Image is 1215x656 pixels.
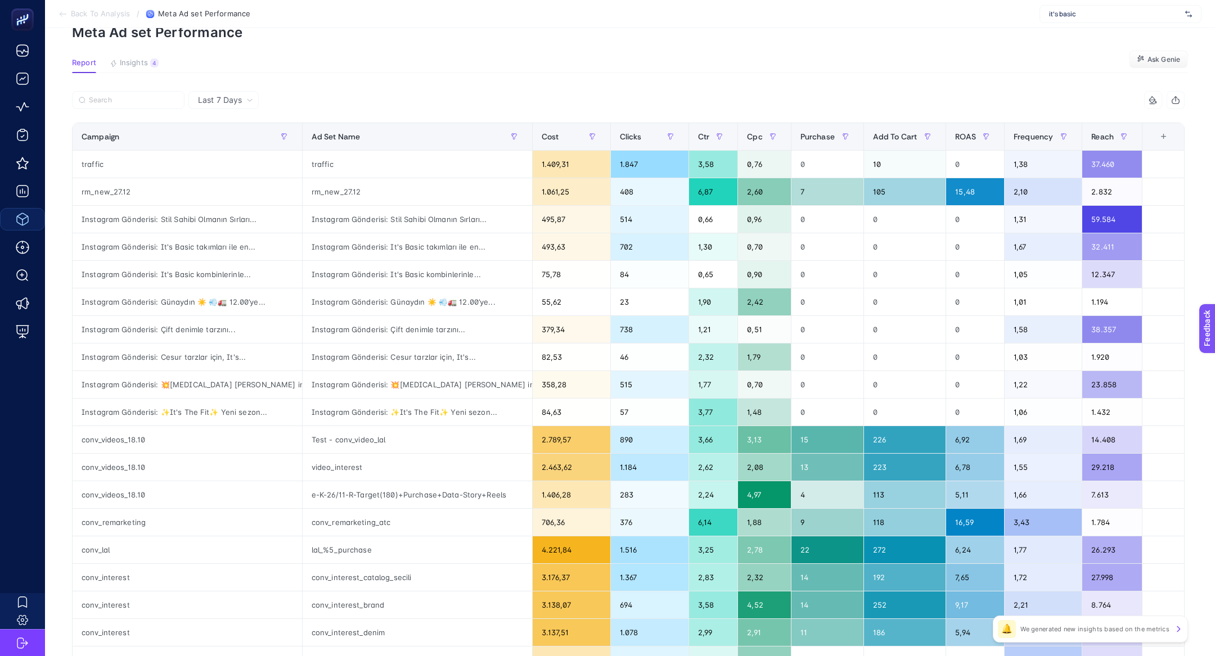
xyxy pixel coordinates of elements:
div: Instagram Gönderisi: 💥[MEDICAL_DATA] [PERSON_NAME] indirimi💥 Tüm... [73,371,302,398]
div: 192 [864,564,946,591]
div: 0 [864,261,946,288]
div: 0 [864,288,946,315]
div: 113 [864,481,946,508]
div: 1,03 [1005,343,1082,370]
div: 5,94 [946,619,1004,646]
div: 0 [864,343,946,370]
div: 1,31 [1005,206,1082,233]
div: 6,78 [946,454,1004,481]
div: Instagram Gönderisi: Çift denimle tarzını... [303,316,532,343]
div: 1.406,28 [533,481,610,508]
span: Add To Cart [873,132,917,141]
div: rm_new_27.12 [303,178,532,205]
div: 9,17 [946,591,1004,618]
div: 2,21 [1005,591,1082,618]
div: 2,32 [689,343,737,370]
div: conv_interest [73,564,302,591]
div: traffic [73,151,302,178]
span: / [137,9,139,18]
div: 0 [791,288,863,315]
button: Ask Genie [1129,51,1188,69]
div: 22 [791,536,863,563]
div: conv_lal [73,536,302,563]
div: 514 [611,206,688,233]
div: 890 [611,426,688,453]
div: 0,65 [689,261,737,288]
div: 6,24 [946,536,1004,563]
span: Ask Genie [1147,55,1180,64]
div: 6,92 [946,426,1004,453]
div: 0 [946,343,1004,370]
div: 272 [864,536,946,563]
div: 3.138,07 [533,591,610,618]
span: Ad Set Name [312,132,361,141]
div: 0 [864,316,946,343]
span: Insights [120,58,148,67]
div: 2,78 [738,536,790,563]
div: 55,62 [533,288,610,315]
div: 379,34 [533,316,610,343]
div: 6,14 [689,509,737,536]
div: 1.516 [611,536,688,563]
div: 38.357 [1082,316,1142,343]
div: 2.789,57 [533,426,610,453]
div: 2,83 [689,564,737,591]
div: 4 [150,58,159,67]
div: 2,91 [738,619,790,646]
div: 0 [864,233,946,260]
div: 0 [946,233,1004,260]
div: 376 [611,509,688,536]
div: 0,90 [738,261,790,288]
div: e-K-26/11-R-Target(180)+Purchase+Data-Story+Reels [303,481,532,508]
div: 12.347 [1082,261,1142,288]
div: 0,76 [738,151,790,178]
div: 186 [864,619,946,646]
div: Instagram Gönderisi: Cesur tarzlar için, It's... [303,343,532,370]
div: 3,77 [689,399,737,426]
div: 1.184 [611,454,688,481]
span: Meta Ad set Performance [158,10,250,19]
div: 4.221,84 [533,536,610,563]
div: 4,52 [738,591,790,618]
div: 1.194 [1082,288,1142,315]
div: 1.409,31 [533,151,610,178]
div: 1.061,25 [533,178,610,205]
div: 1.432 [1082,399,1142,426]
div: 0,51 [738,316,790,343]
input: Search [89,96,178,105]
div: 1.847 [611,151,688,178]
div: 226 [864,426,946,453]
div: 2.832 [1082,178,1142,205]
div: 118 [864,509,946,536]
div: 0 [864,371,946,398]
div: 0 [791,233,863,260]
div: 2.463,62 [533,454,610,481]
div: 6,87 [689,178,737,205]
div: 0,66 [689,206,737,233]
div: 1,67 [1005,233,1082,260]
div: 1.367 [611,564,688,591]
div: 8.764 [1082,591,1142,618]
div: 4,97 [738,481,790,508]
div: 3,66 [689,426,737,453]
div: 59.584 [1082,206,1142,233]
div: 252 [864,591,946,618]
div: conv_interest [73,619,302,646]
div: 1.784 [1082,509,1142,536]
div: 1.920 [1082,343,1142,370]
div: 9 [791,509,863,536]
div: 1.078 [611,619,688,646]
div: 694 [611,591,688,618]
span: Back To Analysis [71,10,130,19]
div: 0 [946,206,1004,233]
div: 10 [864,151,946,178]
div: Instagram Gönderisi: Günaydın ☀️ 💨🚛 12.00’ye... [303,288,532,315]
span: Frequency [1014,132,1053,141]
div: Test - conv_video_lal [303,426,532,453]
div: traffic [303,151,532,178]
div: 🔔 [998,620,1016,638]
div: 2,32 [738,564,790,591]
div: 84,63 [533,399,610,426]
div: 23 [611,288,688,315]
div: 0 [791,206,863,233]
